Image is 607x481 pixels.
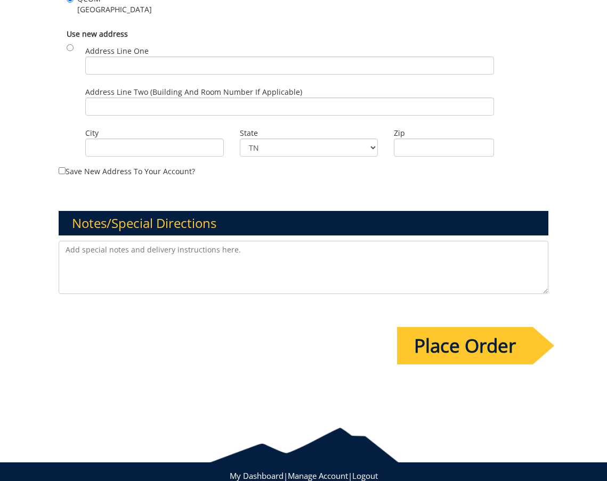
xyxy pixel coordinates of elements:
label: Address Line One [85,46,494,75]
span: [GEOGRAPHIC_DATA] [77,4,152,15]
label: Zip [394,128,493,138]
label: City [85,128,224,138]
input: Address Line One [85,56,494,75]
input: Address Line Two (Building and Room Number if applicable) [85,97,494,116]
h3: Notes/Special Directions [59,211,548,235]
label: Address Line Two (Building and Room Number if applicable) [85,87,494,116]
input: Save new address to your account? [59,167,66,174]
label: State [240,128,378,138]
a: Logout [352,470,378,481]
a: My Dashboard [230,470,284,481]
input: Zip [394,138,493,157]
a: Manage Account [288,470,348,481]
input: Place Order [397,327,533,364]
b: Use new address [67,29,128,39]
input: City [85,138,224,157]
